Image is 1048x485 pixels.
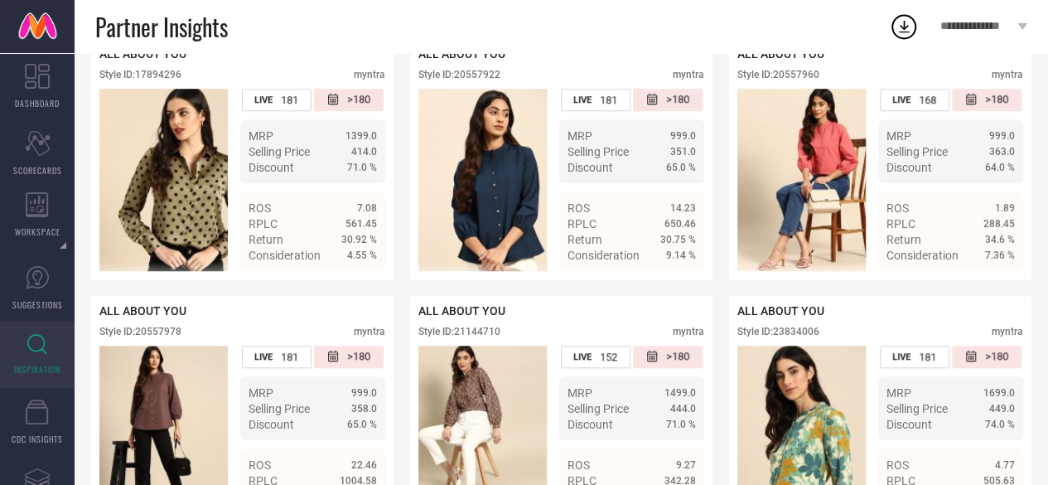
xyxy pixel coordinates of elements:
[281,351,298,363] span: 181
[567,129,592,143] span: MRP
[15,97,60,109] span: DASHBOARD
[249,145,310,158] span: Selling Price
[95,10,228,44] span: Partner Insights
[249,402,310,415] span: Selling Price
[989,146,1015,158] span: 363.0
[889,12,919,41] div: Open download list
[351,387,377,399] span: 999.0
[880,346,949,368] div: Number of days the style has been live on the platform
[886,402,948,415] span: Selling Price
[418,47,505,61] span: ALL ABOUT YOU
[99,89,228,271] img: Style preview image
[254,352,273,362] span: LIVE
[567,233,602,246] span: Return
[254,95,273,105] span: LIVE
[345,218,377,230] span: 561.45
[567,386,592,400] span: MRP
[886,458,909,472] span: ROS
[985,93,1008,107] span: >180
[676,459,696,471] span: 9.27
[737,69,819,80] div: Style ID: 20557960
[249,418,294,431] span: Discount
[985,162,1015,173] span: 64.0 %
[561,89,630,111] div: Number of days the style has been live on the platform
[12,298,63,311] span: SUGGESTIONS
[347,93,370,107] span: >180
[242,346,312,368] div: Number of days the style has been live on the platform
[670,130,696,142] span: 999.0
[961,279,1015,292] a: Details
[737,89,866,271] div: Click to view image
[670,146,696,158] span: 351.0
[340,279,377,292] span: Details
[660,234,696,245] span: 30.75 %
[995,459,1015,471] span: 4.77
[249,458,271,472] span: ROS
[249,129,273,143] span: MRP
[418,89,547,271] div: Click to view image
[99,47,186,61] span: ALL ABOUT YOU
[919,94,936,106] span: 168
[983,218,1015,230] span: 288.45
[989,130,1015,142] span: 999.0
[573,95,592,105] span: LIVE
[249,386,273,400] span: MRP
[673,69,704,80] div: myntra
[985,250,1015,261] span: 7.36 %
[567,145,629,158] span: Selling Price
[249,233,283,246] span: Return
[886,386,911,400] span: MRP
[664,387,696,399] span: 1499.0
[989,403,1015,415] span: 449.0
[666,250,696,261] span: 9.14 %
[351,459,377,471] span: 22.46
[418,89,547,271] img: Style preview image
[919,351,936,363] span: 181
[341,234,377,245] span: 30.92 %
[642,279,696,292] a: Details
[99,69,181,80] div: Style ID: 17894296
[281,94,298,106] span: 181
[351,146,377,158] span: 414.0
[664,218,696,230] span: 650.46
[567,418,613,431] span: Discount
[567,458,590,472] span: ROS
[886,201,909,215] span: ROS
[249,161,294,174] span: Discount
[249,249,321,262] span: Consideration
[357,202,377,214] span: 7.08
[567,217,596,230] span: RPLC
[892,95,910,105] span: LIVE
[354,69,385,80] div: myntra
[659,279,696,292] span: Details
[666,350,689,364] span: >180
[633,346,703,368] div: Number of days since the style was first listed on the platform
[567,201,590,215] span: ROS
[737,89,866,271] img: Style preview image
[14,363,60,376] span: INSPIRATION
[567,249,640,262] span: Consideration
[347,162,377,173] span: 71.0 %
[418,304,505,318] span: ALL ABOUT YOU
[347,419,377,430] span: 65.0 %
[952,346,1021,368] div: Number of days since the style was first listed on the platform
[15,226,60,238] span: WORKSPACE
[12,433,63,445] span: CDC INSIGHTS
[249,217,278,230] span: RPLC
[992,69,1023,80] div: myntra
[983,387,1015,399] span: 1699.0
[567,402,629,415] span: Selling Price
[737,326,819,337] div: Style ID: 23834006
[985,350,1008,364] span: >180
[886,129,911,143] span: MRP
[978,279,1015,292] span: Details
[737,304,824,318] span: ALL ABOUT YOU
[892,352,910,362] span: LIVE
[249,201,271,215] span: ROS
[242,89,312,111] div: Number of days the style has been live on the platform
[886,145,948,158] span: Selling Price
[992,326,1023,337] div: myntra
[673,326,704,337] div: myntra
[418,69,500,80] div: Style ID: 20557922
[99,89,228,271] div: Click to view image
